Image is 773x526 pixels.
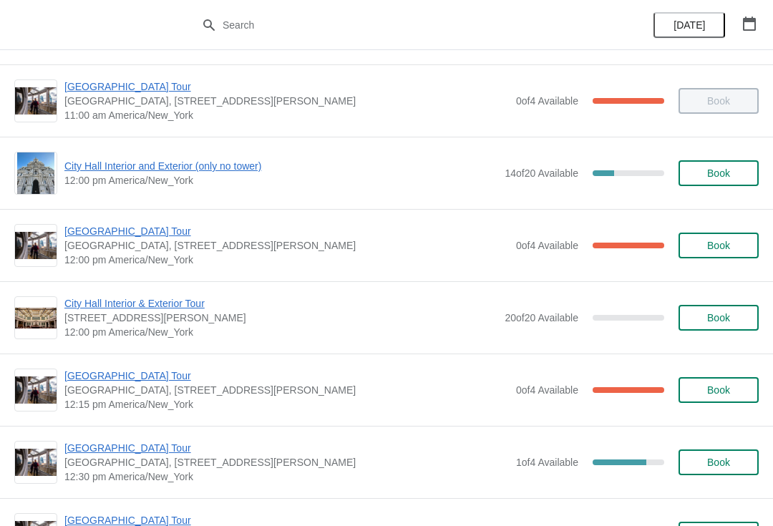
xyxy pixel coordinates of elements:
span: [DATE] [674,19,705,31]
img: City Hall Tower Tour | City Hall Visitor Center, 1400 John F Kennedy Boulevard Suite 121, Philade... [15,449,57,477]
span: [STREET_ADDRESS][PERSON_NAME] [64,311,497,325]
span: 12:15 pm America/New_York [64,397,509,411]
img: City Hall Tower Tour | City Hall Visitor Center, 1400 John F Kennedy Boulevard Suite 121, Philade... [15,232,57,260]
span: Book [707,384,730,396]
span: 0 of 4 Available [516,95,578,107]
input: Search [222,12,580,38]
span: Book [707,240,730,251]
span: Book [707,167,730,179]
span: [GEOGRAPHIC_DATA], [STREET_ADDRESS][PERSON_NAME] [64,238,509,253]
button: Book [679,233,759,258]
img: City Hall Tower Tour | City Hall Visitor Center, 1400 John F Kennedy Boulevard Suite 121, Philade... [15,87,57,115]
span: 1 of 4 Available [516,457,578,468]
span: 12:00 pm America/New_York [64,253,509,267]
button: Book [679,449,759,475]
span: [GEOGRAPHIC_DATA] Tour [64,79,509,94]
span: [GEOGRAPHIC_DATA] Tour [64,224,509,238]
span: 12:00 pm America/New_York [64,173,497,187]
button: [DATE] [653,12,725,38]
span: [GEOGRAPHIC_DATA], [STREET_ADDRESS][PERSON_NAME] [64,383,509,397]
img: City Hall Interior and Exterior (only no tower) | | 12:00 pm America/New_York [17,152,55,194]
button: Book [679,160,759,186]
span: [GEOGRAPHIC_DATA] Tour [64,441,509,455]
span: [GEOGRAPHIC_DATA], [STREET_ADDRESS][PERSON_NAME] [64,455,509,469]
img: City Hall Tower Tour | City Hall Visitor Center, 1400 John F Kennedy Boulevard Suite 121, Philade... [15,376,57,404]
span: [GEOGRAPHIC_DATA], [STREET_ADDRESS][PERSON_NAME] [64,94,509,108]
span: 12:30 pm America/New_York [64,469,509,484]
span: [GEOGRAPHIC_DATA] Tour [64,369,509,383]
span: 0 of 4 Available [516,384,578,396]
span: 11:00 am America/New_York [64,108,509,122]
span: 0 of 4 Available [516,240,578,251]
span: 12:00 pm America/New_York [64,325,497,339]
span: City Hall Interior and Exterior (only no tower) [64,159,497,173]
span: Book [707,312,730,323]
button: Book [679,305,759,331]
span: City Hall Interior & Exterior Tour [64,296,497,311]
img: City Hall Interior & Exterior Tour | 1400 John F Kennedy Boulevard, Suite 121, Philadelphia, PA, ... [15,308,57,328]
span: 14 of 20 Available [505,167,578,179]
button: Book [679,377,759,403]
span: 20 of 20 Available [505,312,578,323]
span: Book [707,457,730,468]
